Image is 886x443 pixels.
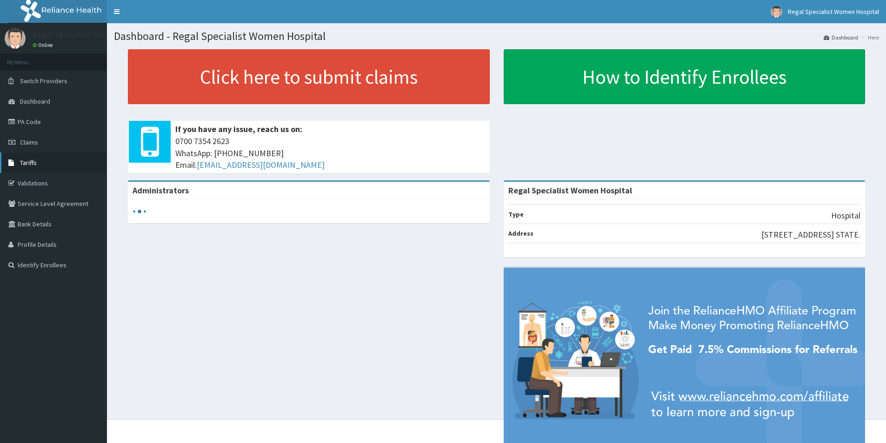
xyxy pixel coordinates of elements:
[33,30,152,39] p: Regal Specialist Women Hospital
[20,77,67,85] span: Switch Providers
[197,159,325,170] a: [EMAIL_ADDRESS][DOMAIN_NAME]
[175,135,485,171] span: 0700 7354 2623 WhatsApp: [PHONE_NUMBER] Email:
[133,185,189,196] b: Administrators
[508,185,632,196] strong: Regal Specialist Women Hospital
[771,6,782,18] img: User Image
[114,30,879,42] h1: Dashboard - Regal Specialist Women Hospital
[33,42,55,48] a: Online
[504,49,866,104] a: How to Identify Enrollees
[175,124,302,134] b: If you have any issue, reach us on:
[128,49,490,104] a: Click here to submit claims
[824,33,858,41] a: Dashboard
[133,205,147,218] svg: audio-loading
[761,229,860,241] p: [STREET_ADDRESS] STATE.
[508,210,524,218] b: Type
[5,28,26,49] img: User Image
[20,138,38,146] span: Claims
[20,97,50,106] span: Dashboard
[859,33,879,41] li: Here
[788,7,879,16] span: Regal Specialist Women Hospital
[831,210,860,222] p: Hospital
[20,159,37,167] span: Tariffs
[508,229,533,238] b: Address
